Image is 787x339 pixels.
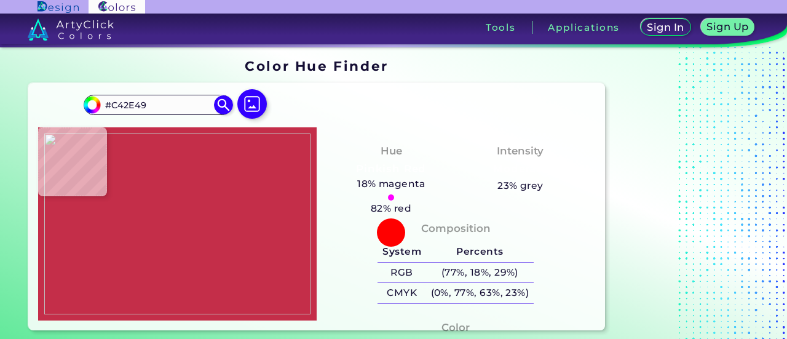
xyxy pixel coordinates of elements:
img: 0d738ac3-6b40-4bb5-b32e-32d2b161e2e1 [44,134,310,315]
h5: (0%, 77%, 63%, 23%) [426,283,534,303]
input: type color.. [101,97,215,113]
h3: Applications [548,23,620,32]
h1: Color Hue Finder [245,57,388,75]
a: Sign In [643,20,688,35]
h5: 18% magenta [352,176,430,192]
h3: Pinkish Red [351,162,432,177]
h5: System [378,242,425,262]
img: logo_artyclick_colors_white.svg [28,18,114,41]
img: ArtyClick Design logo [38,1,79,13]
h3: Moderate [488,162,553,177]
h4: Composition [421,220,491,237]
h5: RGB [378,263,425,283]
h5: 23% grey [497,178,544,194]
h4: Intensity [497,142,544,160]
h5: Sign In [649,23,682,32]
h3: Tools [486,23,516,32]
img: icon picture [237,89,267,119]
h5: Sign Up [709,22,747,31]
a: Sign Up [703,20,752,35]
h5: (77%, 18%, 29%) [426,263,534,283]
h4: Hue [381,142,402,160]
h5: Percents [426,242,534,262]
h5: 82% red [366,201,416,217]
h4: Color [441,319,470,337]
h5: CMYK [378,283,425,303]
img: icon search [214,95,232,114]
